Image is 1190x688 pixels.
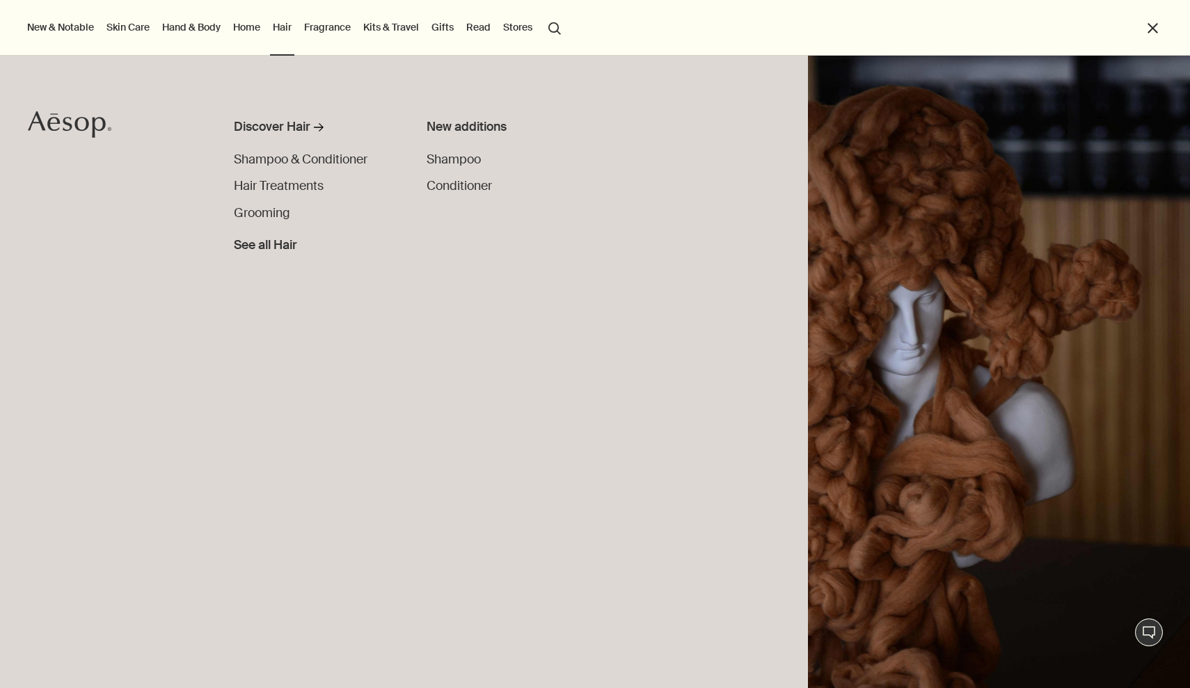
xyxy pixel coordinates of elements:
[463,18,493,36] a: Read
[104,18,152,36] a: Skin Care
[159,18,223,36] a: Hand & Body
[427,151,481,170] a: Shampoo
[808,56,1190,688] img: Mannequin bust wearing wig made of wool.
[234,118,310,137] div: Discover Hair
[360,18,422,36] a: Kits & Travel
[230,18,263,36] a: Home
[234,118,390,143] a: Discover Hair
[427,118,617,137] div: New additions
[234,152,367,168] span: Shampoo & Conditioner
[301,18,354,36] a: Fragrance
[1135,618,1163,646] button: Live Assistance
[500,18,535,36] button: Stores
[234,205,290,221] span: Grooming
[429,18,457,36] a: Gifts
[24,107,115,145] a: Aesop
[234,237,297,255] span: See all Hair
[24,18,97,36] button: New & Notable
[427,152,481,168] span: Shampoo
[427,177,492,196] a: Conditioner
[234,231,297,255] a: See all Hair
[234,205,290,223] a: Grooming
[234,178,324,194] span: Hair Treatments
[270,18,294,36] a: Hair
[1145,20,1161,36] button: Close the Menu
[542,14,567,40] button: Open search
[427,178,492,194] span: Conditioner
[28,111,111,138] svg: Aesop
[234,177,324,196] a: Hair Treatments
[234,151,367,170] a: Shampoo & Conditioner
